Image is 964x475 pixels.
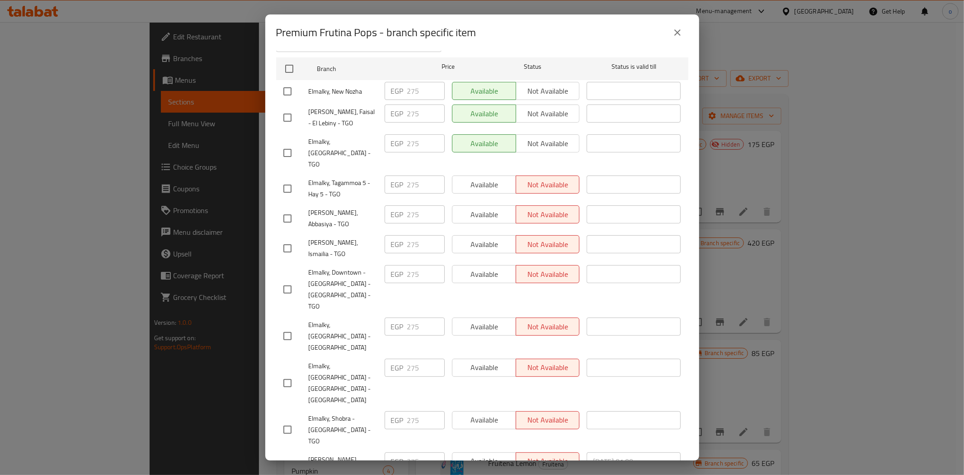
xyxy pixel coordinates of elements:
[407,104,445,123] input: Please enter price
[407,265,445,283] input: Please enter price
[391,321,404,332] p: EGP
[407,318,445,336] input: Please enter price
[309,86,377,97] span: Elmalky, New Nozha
[407,452,445,470] input: Please enter price
[407,176,445,194] input: Please enter price
[391,85,404,96] p: EGP
[309,267,377,312] span: Elmalky, Downtown - [GEOGRAPHIC_DATA] - [GEOGRAPHIC_DATA] - TGO
[407,235,445,253] input: Please enter price
[317,63,411,75] span: Branch
[407,205,445,223] input: Please enter price
[407,82,445,100] input: Please enter price
[391,456,404,467] p: EGP
[407,411,445,429] input: Please enter price
[391,415,404,426] p: EGP
[309,106,377,129] span: [PERSON_NAME], Faisal - El Lebiny - TGO
[309,136,377,170] span: Elmalky, [GEOGRAPHIC_DATA] - TGO
[309,413,377,447] span: Elmalky, Shobra - [GEOGRAPHIC_DATA] - TGO
[309,237,377,260] span: [PERSON_NAME], Ismailia - TGO
[309,177,377,200] span: Elmalky, Tagammoa 5 - Hay 5 - TGO
[309,319,377,353] span: Elmalky, [GEOGRAPHIC_DATA] - [GEOGRAPHIC_DATA]
[391,138,404,149] p: EGP
[391,239,404,250] p: EGP
[309,207,377,230] span: [PERSON_NAME], Abbasiya - TGO
[391,209,404,220] p: EGP
[391,362,404,373] p: EGP
[391,179,404,190] p: EGP
[309,361,377,406] span: Elmalky, [GEOGRAPHIC_DATA] - [GEOGRAPHIC_DATA] - [GEOGRAPHIC_DATA]
[485,61,579,72] span: Status
[587,61,681,72] span: Status is valid till
[407,359,445,377] input: Please enter price
[667,22,688,43] button: close
[391,108,404,119] p: EGP
[418,61,478,72] span: Price
[391,269,404,280] p: EGP
[276,25,476,40] h2: Premium Frutina Pops - branch specific item
[407,134,445,152] input: Please enter price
